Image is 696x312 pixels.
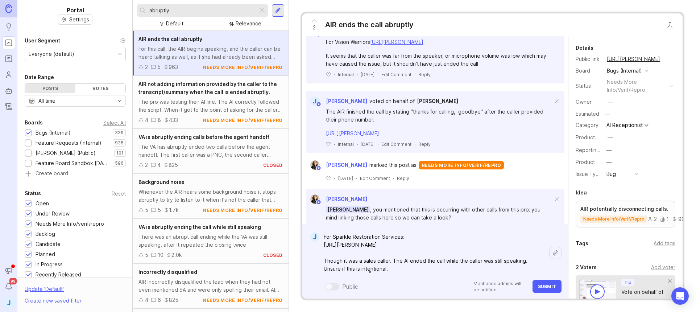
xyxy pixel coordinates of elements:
div: In Progress [36,260,63,268]
div: 1.7k [169,206,179,214]
img: Canny Home [5,4,12,13]
div: Internal [338,141,354,147]
div: AI Receptionist [606,123,643,128]
div: For this call, the AIR begins speaking, and the caller can be heard talking as well, as if she ha... [138,45,283,61]
label: ProductboardID [576,134,614,140]
p: needs more info/verif/repro [583,216,645,222]
div: Vote on behalf of your users [621,288,668,304]
div: [PERSON_NAME] (Public) [36,149,96,157]
div: Recently Released [36,271,81,279]
div: The VA has abruptly ended two calls before the agent handoff. The first caller was a PNC, the sec... [138,143,283,159]
div: Open [36,200,49,208]
a: Settings [58,15,92,25]
div: Posts [25,84,75,93]
div: — [606,146,612,154]
div: · [393,175,394,181]
button: Notifications [2,280,15,293]
time: [DATE] [361,141,374,147]
div: Edit Comment [381,71,411,78]
a: Roadmaps [2,52,15,65]
div: The pro was testing their AI line. The AI correctly followed the script. When it got to the point... [138,98,283,114]
a: Ideas [2,20,15,33]
div: Board [576,67,601,75]
p: 339 [115,130,124,136]
div: Boards [25,118,43,127]
div: needs more info/verif/repro [607,78,667,94]
div: Owner [576,98,601,106]
a: [URL][PERSON_NAME] [370,39,423,45]
div: Bugs (Internal) [607,67,642,75]
div: Internal [338,71,354,78]
span: [PERSON_NAME] [326,98,367,104]
a: AIR potentially disconnecting calls.needs more info/verif/repro21963 [576,201,675,227]
div: 433 [169,116,178,124]
div: 2.0k [171,251,182,259]
div: 10 [158,251,163,259]
div: 5 [145,206,148,214]
div: closed [263,252,283,258]
div: needs more info/verif/repro [203,64,283,70]
div: All time [38,97,55,105]
span: Submit [538,284,556,289]
div: Category [576,121,601,129]
div: Backlog [36,230,55,238]
div: 4 [145,296,148,304]
time: [DATE] [338,176,353,181]
div: For Vision Warriors [326,38,553,46]
div: Needs More Info/verif/repro [36,220,104,228]
a: VA is abruptly ending the call while still speakingThere was an abrupt call ending while the VA w... [133,219,289,264]
div: Whenever the AIR hears some background noise it stops abruptly to try to listen to it when it's n... [138,188,283,204]
div: Public [342,282,358,291]
img: member badge [316,200,321,205]
div: Status [25,189,41,198]
span: 2 [313,24,316,32]
div: — [608,98,613,106]
img: Ysabelle Eugenio [310,160,320,170]
div: · [414,71,415,78]
button: Submit [533,280,562,293]
div: 2 [145,63,148,71]
div: · [357,141,358,147]
div: — [608,134,613,141]
div: voted on behalf of [369,97,415,105]
a: AIR not adding information provided by the caller to the transcript/summary when the call is ende... [133,76,289,129]
p: 596 [115,160,124,166]
a: J[PERSON_NAME] [306,97,367,106]
div: It seems that the caller was far from the speaker, or microphone volume was low which may have ca... [326,52,553,68]
button: Announcements [2,264,15,277]
div: Status [576,82,601,90]
div: Reply [418,141,431,147]
div: Public link [576,55,601,63]
div: · [357,71,358,78]
button: ProductboardID [605,133,615,142]
div: Idea [576,188,587,197]
svg: toggle icon [114,98,125,104]
div: , you mentioned that this is occurring with other calls from this pro; you mind linking those cal... [326,206,553,222]
span: [PERSON_NAME] [326,206,370,213]
div: 5 [158,206,161,214]
div: User Segment [25,36,60,45]
input: Search... [149,7,255,15]
span: Background noise [138,179,185,185]
img: Ysabelle Eugenio [310,194,320,204]
div: — [606,158,612,166]
div: 5 [157,63,161,71]
span: [PERSON_NAME] [326,161,367,169]
div: · [356,175,357,181]
div: Bugs (Internal) [36,129,71,137]
div: needs more info/verif/repro [203,117,283,123]
div: · [334,71,335,78]
a: Incorrectly disqualifiedAIR Incorrectly disqualified the lead when they had not even mentioned SA... [133,264,289,309]
img: video-thumbnail-vote-d41b83416815613422e2ca741bf692cc.jpg [579,279,616,303]
div: 6 [158,296,161,304]
div: needs more info/verif/repro [203,207,283,213]
a: Create board [25,171,126,177]
span: 99 [9,278,17,284]
button: J [2,296,15,309]
div: 4 [157,161,161,169]
div: Default [166,20,183,28]
p: Tip [624,280,631,286]
div: Edit Comment [381,141,411,147]
span: Incorrectly disqualified [138,269,197,275]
